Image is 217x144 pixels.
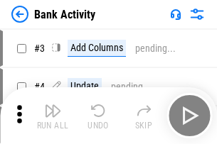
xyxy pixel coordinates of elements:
img: Back [11,6,28,23]
div: Bank Activity [34,8,95,21]
span: # 3 [34,43,45,54]
div: Update [68,78,102,95]
img: Support [170,9,181,20]
div: Add Columns [68,40,126,57]
div: pending... [135,43,176,54]
div: pending... [111,82,152,92]
span: # 4 [34,81,45,92]
img: Settings menu [189,6,206,23]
